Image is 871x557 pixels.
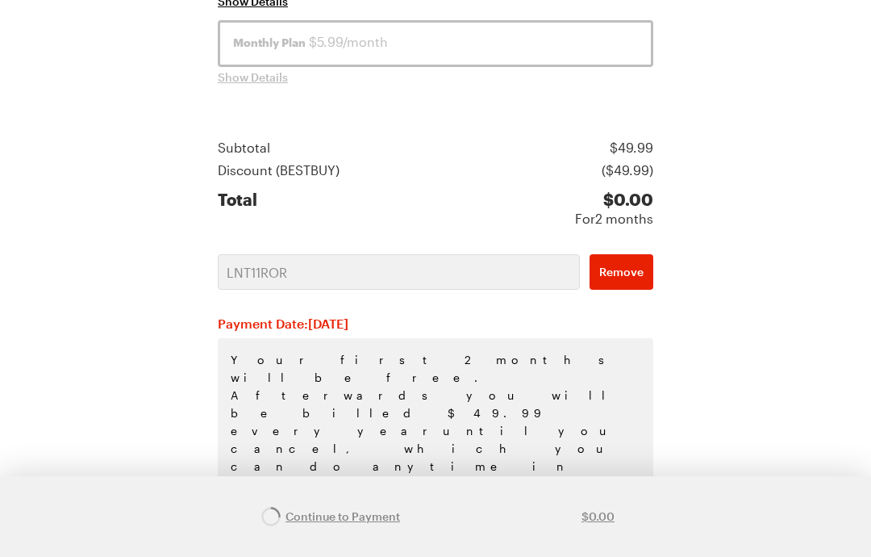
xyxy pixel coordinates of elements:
[233,35,306,51] span: Monthly Plan
[218,338,653,542] p: Your first 2 months will be free. Afterwards you will be billed $49.99 every year until you cance...
[599,264,644,280] span: Remove
[575,209,653,228] div: For 2 months
[610,138,653,157] div: $ 49.99
[602,161,653,180] div: ( $49.99 )
[233,32,638,52] div: $5.99/month
[218,161,340,180] div: Discount ( BESTBUY )
[218,254,580,290] input: Promo Code
[218,190,257,228] div: Total
[218,316,653,332] h2: Payment Date: [DATE]
[575,190,653,209] div: $ 0.00
[218,138,270,157] div: Subtotal
[218,138,653,228] section: Price summary
[218,69,288,86] button: Show Details
[590,254,653,290] button: Remove
[218,20,653,67] button: Monthly Plan $5.99/month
